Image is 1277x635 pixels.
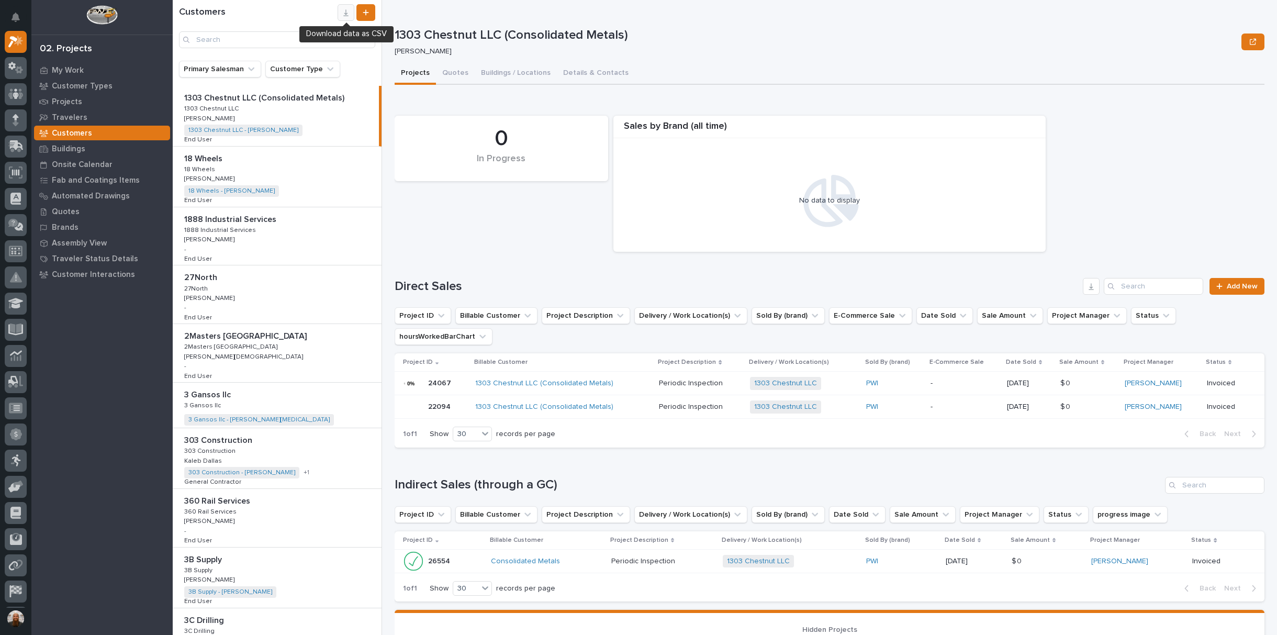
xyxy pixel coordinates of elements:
[31,251,173,266] a: Traveler Status Details
[184,195,214,204] p: End User
[13,13,27,29] div: Notifications
[916,307,973,324] button: Date Sold
[52,239,107,248] p: Assembly View
[1131,307,1176,324] button: Status
[659,377,725,388] p: Periodic Inspection
[395,477,1161,493] h1: Indirect Sales (through a GC)
[173,489,382,548] a: 360 Rail Services360 Rail Services 360 Rail Services360 Rail Services [PERSON_NAME][PERSON_NAME] ...
[395,421,425,447] p: 1 of 1
[184,304,186,311] p: -
[1220,429,1264,439] button: Next
[865,357,910,368] p: Sold By (brand)
[1165,477,1264,494] div: Search
[1047,307,1127,324] button: Project Manager
[173,207,382,266] a: 1888 Industrial Services1888 Industrial Services 1888 Industrial Services1888 Industrial Services...
[931,403,999,411] p: -
[184,164,217,173] p: 18 Wheels
[184,225,258,234] p: 1888 Industrial Services
[304,470,309,476] span: + 1
[188,127,298,134] a: 1303 Chestnut LLC - [PERSON_NAME]
[557,63,635,85] button: Details & Contacts
[179,7,338,18] h1: Customers
[52,66,84,75] p: My Work
[1011,534,1050,546] p: Sale Amount
[866,379,878,388] a: PWI
[173,324,382,383] a: 2Masters [GEOGRAPHIC_DATA]2Masters [GEOGRAPHIC_DATA] 2Masters [GEOGRAPHIC_DATA]2Masters [GEOGRAPH...
[1007,403,1052,411] p: [DATE]
[610,534,668,546] p: Project Description
[184,476,243,486] p: General Contractor
[754,403,817,411] a: 1303 Chestnut LLC
[1207,403,1248,411] p: Invoiced
[52,207,80,217] p: Quotes
[945,534,975,546] p: Date Sold
[31,141,173,157] a: Buildings
[1059,357,1099,368] p: Sale Amount
[1193,429,1216,439] span: Back
[490,534,543,546] p: Billable Customer
[430,584,449,593] p: Show
[52,129,92,138] p: Customers
[754,379,817,388] a: 1303 Chestnut LLC
[31,125,173,141] a: Customers
[173,147,382,207] a: 18 Wheels18 Wheels 18 Wheels18 Wheels [PERSON_NAME][PERSON_NAME] 18 Wheels - [PERSON_NAME] End Us...
[752,506,825,523] button: Sold By (brand)
[184,283,210,293] p: 27North
[184,506,239,516] p: 360 Rail Services
[395,506,451,523] button: Project ID
[491,557,560,566] a: Consolidated Metals
[395,307,451,324] button: Project ID
[1104,278,1203,295] input: Search
[184,528,186,535] p: -
[428,555,452,566] p: 26554
[430,430,449,439] p: Show
[184,494,252,506] p: 360 Rail Services
[453,583,478,594] div: 30
[184,433,254,445] p: 303 Construction
[184,400,223,409] p: 3 Gansos llc
[31,109,173,125] a: Travelers
[1007,379,1052,388] p: [DATE]
[52,82,113,91] p: Customer Types
[1193,584,1216,593] span: Back
[184,553,224,565] p: 3B Supply
[395,549,1264,573] tr: 2655426554 Consolidated Metals Periodic InspectionPeriodic Inspection 1303 Chestnut LLC PWI [DATE...
[1012,555,1024,566] p: $ 0
[542,307,630,324] button: Project Description
[184,596,214,605] p: End User
[184,455,224,465] p: Kaleb Dallas
[184,234,237,243] p: [PERSON_NAME]
[1060,400,1072,411] p: $ 0
[1060,377,1072,388] p: $ 0
[455,307,537,324] button: Billable Customer
[395,395,1264,419] tr: 2209422094 1303 Chestnut LLC (Consolidated Metals) Periodic InspectionPeriodic Inspection 1303 Ch...
[184,329,309,341] p: 2Masters [GEOGRAPHIC_DATA]
[31,219,173,235] a: Brands
[436,63,475,85] button: Quotes
[40,43,92,55] div: 02. Projects
[184,293,237,302] p: [PERSON_NAME]
[179,31,375,48] input: Search
[173,383,382,428] a: 3 Gansos llc3 Gansos llc 3 Gansos llc3 Gansos llc 3 Gansos llc - [PERSON_NAME][MEDICAL_DATA]
[184,152,225,164] p: 18 Wheels
[1006,357,1036,368] p: Date Sold
[613,121,1046,138] div: Sales by Brand (all time)
[173,265,382,324] a: 27North27North 27North27North [PERSON_NAME][PERSON_NAME] -End UserEnd User
[31,78,173,94] a: Customer Types
[184,565,215,574] p: 3B Supply
[184,614,226,626] p: 3C Drilling
[403,357,433,368] p: Project ID
[1093,506,1168,523] button: progress image
[611,555,677,566] p: Periodic Inspection
[1192,557,1248,566] p: Invoiced
[184,535,214,544] p: End User
[52,223,79,232] p: Brands
[31,157,173,172] a: Onsite Calendar
[658,357,716,368] p: Project Description
[1227,283,1258,290] span: Add New
[184,516,237,525] p: [PERSON_NAME]
[1091,557,1148,566] a: [PERSON_NAME]
[1125,403,1182,411] a: [PERSON_NAME]
[1176,584,1220,593] button: Back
